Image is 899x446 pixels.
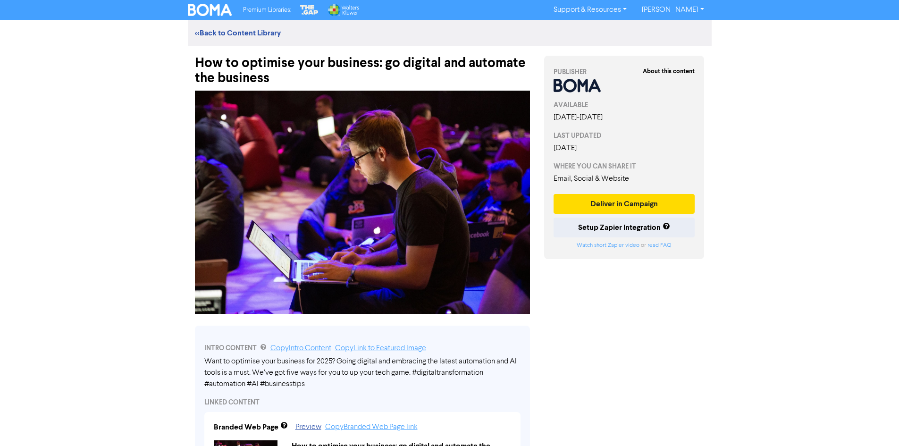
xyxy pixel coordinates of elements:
div: INTRO CONTENT [204,343,521,354]
div: LINKED CONTENT [204,397,521,407]
div: How to optimise your business: go digital and automate the business [195,46,530,86]
a: [PERSON_NAME] [634,2,711,17]
strong: About this content [643,67,695,75]
div: Branded Web Page [214,421,278,433]
div: Email, Social & Website [554,173,695,185]
a: <<Back to Content Library [195,28,281,38]
a: Support & Resources [546,2,634,17]
div: LAST UPDATED [554,131,695,141]
a: Copy Intro Content [270,345,331,352]
div: [DATE] [554,143,695,154]
div: AVAILABLE [554,100,695,110]
div: [DATE] - [DATE] [554,112,695,123]
div: PUBLISHER [554,67,695,77]
div: Want to optimise your business for 2025? Going digital and embracing the latest automation and AI... [204,356,521,390]
a: Watch short Zapier video [577,243,639,248]
button: Setup Zapier Integration [554,218,695,237]
img: BOMA Logo [188,4,232,16]
div: or [554,241,695,250]
a: read FAQ [647,243,671,248]
img: Wolters Kluwer [327,4,359,16]
a: Copy Branded Web Page link [325,423,418,431]
div: WHERE YOU CAN SHARE IT [554,161,695,171]
img: The Gap [299,4,319,16]
span: Premium Libraries: [243,7,291,13]
a: Preview [295,423,321,431]
a: Copy Link to Featured Image [335,345,426,352]
button: Deliver in Campaign [554,194,695,214]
